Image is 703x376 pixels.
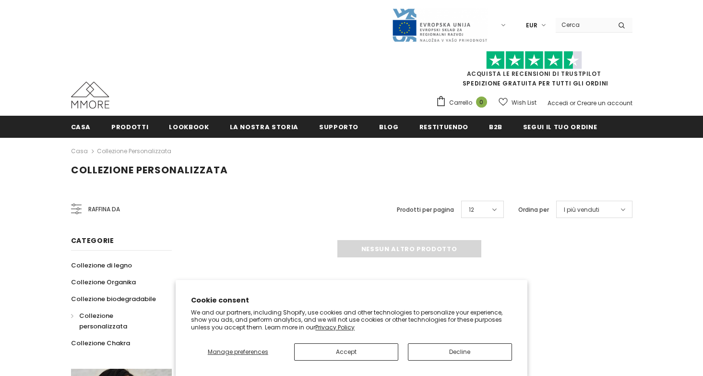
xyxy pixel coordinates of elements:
[230,122,298,132] span: La nostra storia
[191,343,285,361] button: Manage preferences
[319,122,358,132] span: supporto
[230,116,298,137] a: La nostra storia
[467,70,601,78] a: Acquista le recensioni di TrustPilot
[169,116,209,137] a: Lookbook
[449,98,472,108] span: Carrello
[294,343,398,361] button: Accept
[71,307,161,335] a: Collezione personalizzata
[419,122,468,132] span: Restituendo
[111,116,148,137] a: Prodotti
[71,122,91,132] span: Casa
[319,116,358,137] a: supporto
[392,8,488,43] img: Javni Razpis
[489,122,502,132] span: B2B
[97,147,171,155] a: Collezione personalizzata
[191,295,512,305] h2: Cookie consent
[379,122,399,132] span: Blog
[436,96,492,110] a: Carrello 0
[71,274,136,291] a: Collezione Organika
[71,163,228,177] span: Collezione personalizzata
[208,348,268,356] span: Manage preferences
[548,99,568,107] a: Accedi
[71,82,109,109] img: Casi MMORE
[518,205,549,215] label: Ordina per
[436,55,632,87] span: SPEDIZIONE GRATUITA PER TUTTI GLI ORDINI
[88,204,120,215] span: Raffina da
[392,21,488,29] a: Javni Razpis
[71,294,156,303] span: Collezione biodegradabile
[564,205,599,215] span: I più venduti
[577,99,632,107] a: Creare un account
[419,116,468,137] a: Restituendo
[397,205,454,215] label: Prodotti per pagina
[79,311,127,331] span: Collezione personalizzata
[71,116,91,137] a: Casa
[169,122,209,132] span: Lookbook
[469,205,474,215] span: 12
[556,18,611,32] input: Search Site
[71,236,114,245] span: Categorie
[71,335,130,352] a: Collezione Chakra
[315,323,355,331] a: Privacy Policy
[71,278,136,287] span: Collezione Organika
[526,21,537,30] span: EUR
[71,257,132,274] a: Collezione di legno
[523,122,597,132] span: Segui il tuo ordine
[408,343,512,361] button: Decline
[71,261,132,270] span: Collezione di legno
[570,99,575,107] span: or
[379,116,399,137] a: Blog
[71,339,130,348] span: Collezione Chakra
[71,291,156,307] a: Collezione biodegradabile
[489,116,502,137] a: B2B
[191,309,512,331] p: We and our partners, including Shopify, use cookies and other technologies to personalize your ex...
[111,122,148,132] span: Prodotti
[523,116,597,137] a: Segui il tuo ordine
[71,146,88,157] a: Casa
[512,98,536,108] span: Wish List
[499,94,536,111] a: Wish List
[476,97,487,108] span: 0
[486,51,582,70] img: Fidati di Pilot Stars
